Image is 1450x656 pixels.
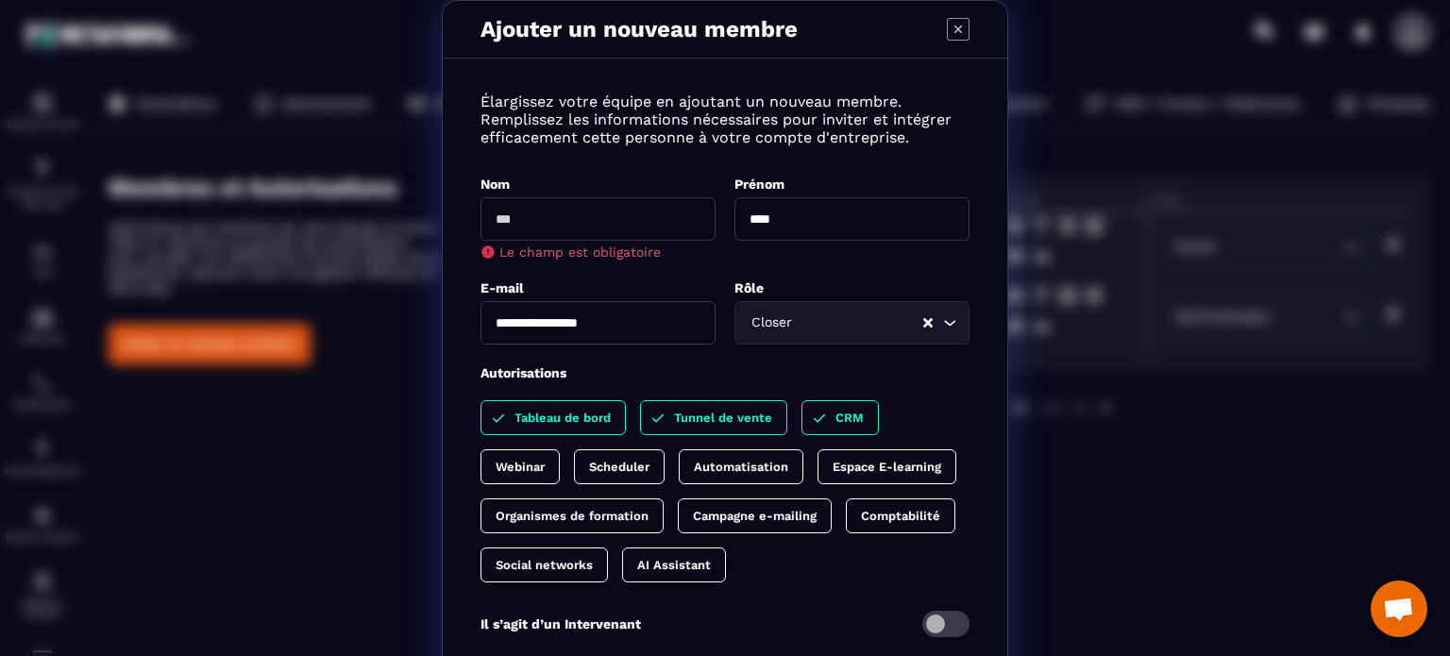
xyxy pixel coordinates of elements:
[481,177,510,192] label: Nom
[796,312,921,333] input: Search for option
[693,509,817,523] p: Campagne e-mailing
[496,509,649,523] p: Organismes de formation
[734,301,969,345] div: Search for option
[496,558,593,572] p: Social networks
[481,280,524,295] label: E-mail
[734,280,764,295] label: Rôle
[861,509,940,523] p: Comptabilité
[835,411,864,425] p: CRM
[747,312,796,333] span: Closer
[734,177,784,192] label: Prénom
[481,16,798,42] p: Ajouter un nouveau membre
[674,411,772,425] p: Tunnel de vente
[481,616,641,631] p: Il s’agit d’un Intervenant
[637,558,711,572] p: AI Assistant
[589,460,649,474] p: Scheduler
[923,316,933,330] button: Clear Selected
[833,460,941,474] p: Espace E-learning
[1371,580,1427,637] div: Ouvrir le chat
[514,411,611,425] p: Tableau de bord
[499,244,661,260] span: Le champ est obligatoire
[481,365,566,380] label: Autorisations
[496,460,545,474] p: Webinar
[694,460,788,474] p: Automatisation
[481,93,969,146] p: Élargissez votre équipe en ajoutant un nouveau membre. Remplissez les informations nécessaires po...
